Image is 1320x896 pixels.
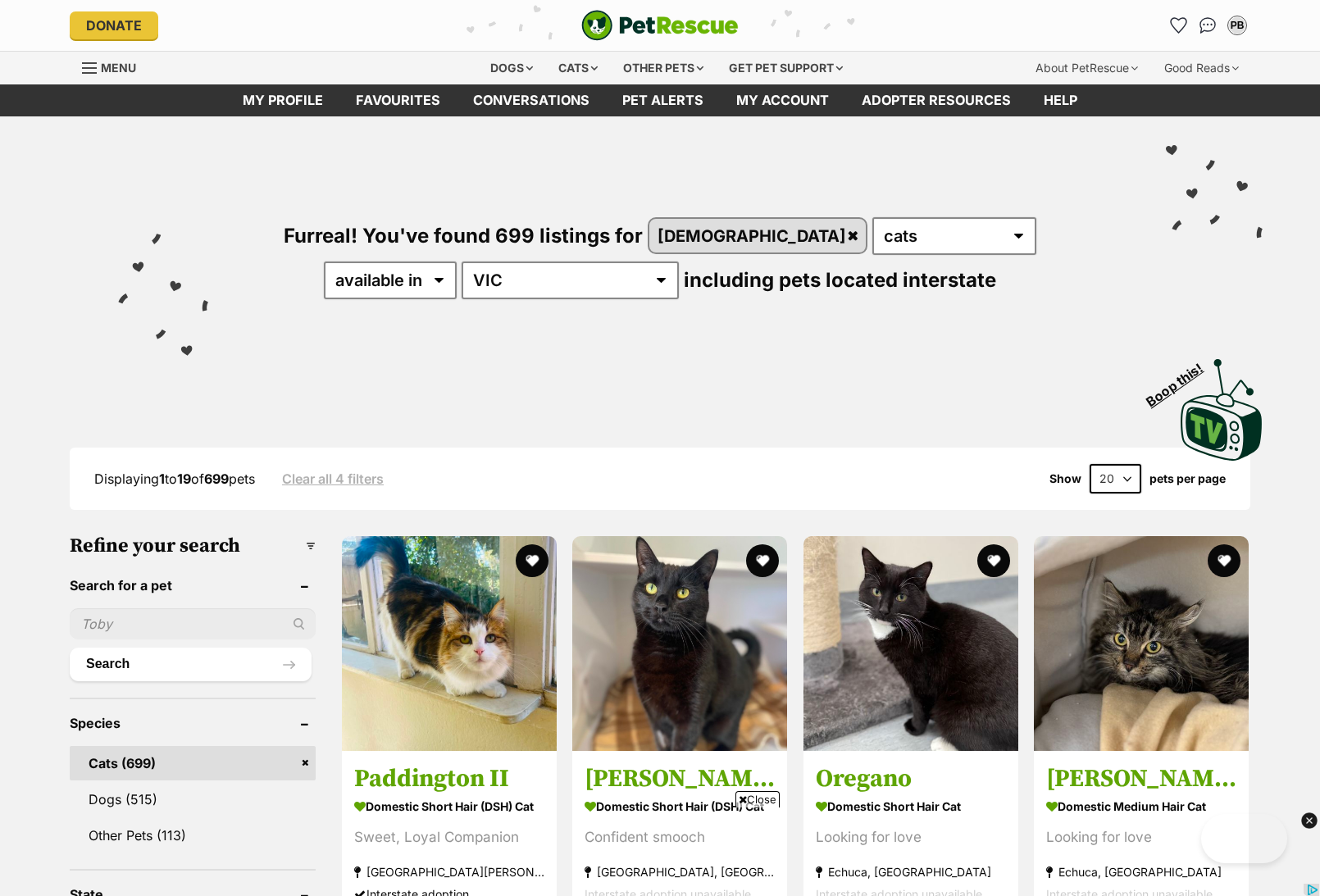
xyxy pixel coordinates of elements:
a: Donate [70,11,158,39]
a: Cats (699) [70,746,316,780]
a: PetRescue [581,10,739,41]
button: favourite [1208,544,1240,577]
span: including pets located interstate [684,268,996,292]
a: Favourites [1165,12,1191,39]
header: Species [70,716,316,730]
a: My account [720,84,845,116]
a: conversations [457,84,606,116]
button: My account [1224,12,1250,39]
img: chat-41dd97257d64d25036548639549fe6c8038ab92f7586957e7f3b1b290dea8141.svg [1199,17,1217,34]
a: [DEMOGRAPHIC_DATA] [649,219,866,252]
img: Tom - Domestic Short Hair (DSH) Cat [572,536,787,751]
div: Good Reads [1153,52,1250,84]
strong: 699 [204,471,229,487]
button: favourite [516,544,548,577]
span: Close [735,791,780,807]
span: Menu [101,61,136,75]
img: Paddington II - Domestic Short Hair (DSH) Cat [342,536,557,751]
img: PetRescue TV logo [1181,359,1263,461]
h3: [PERSON_NAME] [585,762,775,794]
h3: Oregano [816,762,1006,794]
a: Dogs (515) [70,782,316,816]
strong: 19 [177,471,191,487]
img: close_dark_3x.png [1301,812,1318,829]
strong: Domestic Short Hair Cat [816,794,1006,817]
div: Cats [547,52,609,84]
strong: Domestic Short Hair (DSH) Cat [354,794,544,817]
span: Show [1049,472,1081,485]
h3: Refine your search [70,534,316,557]
strong: Domestic Short Hair (DSH) Cat [585,794,775,817]
header: Search for a pet [70,578,316,593]
div: Get pet support [717,52,854,84]
img: Dill Pickle - Domestic Medium Hair Cat [1034,536,1249,751]
strong: Domestic Medium Hair Cat [1046,794,1236,817]
div: Dogs [479,52,544,84]
h3: [PERSON_NAME] Pickle [1046,762,1236,794]
button: favourite [977,544,1010,577]
a: Pet alerts [606,84,720,116]
span: Furreal! You've found 699 listings for [284,224,643,248]
a: My profile [226,84,339,116]
input: Toby [70,608,316,639]
img: logo-cat-932fe2b9b8326f06289b0f2fb663e598f794de774fb13d1741a6617ecf9a85b4.svg [581,10,739,41]
span: Boop this! [1144,350,1219,409]
a: Conversations [1195,12,1221,39]
strong: 1 [159,471,165,487]
img: Oregano - Domestic Short Hair Cat [803,536,1018,751]
button: favourite [747,544,780,577]
ul: Account quick links [1165,12,1250,39]
span: Displaying to of pets [94,471,255,487]
a: Help [1027,84,1094,116]
button: Search [70,648,312,680]
div: PB [1229,17,1245,34]
a: Adopter resources [845,84,1027,116]
label: pets per page [1149,472,1226,485]
div: Other pets [612,52,715,84]
a: Menu [82,52,148,81]
a: Clear all 4 filters [282,471,384,486]
a: Favourites [339,84,457,116]
div: About PetRescue [1024,52,1149,84]
h3: Paddington II [354,762,544,794]
a: Boop this! [1181,344,1263,464]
